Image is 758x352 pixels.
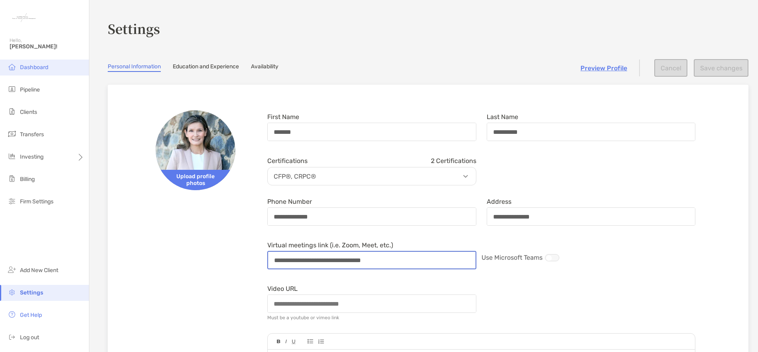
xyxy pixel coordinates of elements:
[20,267,58,274] span: Add New Client
[7,332,17,342] img: logout icon
[7,265,17,274] img: add_new_client icon
[156,170,235,190] span: Upload profile photos
[108,63,161,72] a: Personal Information
[270,171,478,181] p: CFP®, CRPC®
[267,242,393,249] label: Virtual meetings link (i.e. Zoom, Meet, etc.)
[20,153,43,160] span: Investing
[20,334,39,341] span: Log out
[20,86,40,93] span: Pipeline
[20,198,53,205] span: Firm Settings
[7,62,17,72] img: dashboard icon
[7,287,17,297] img: settings icon
[251,63,278,72] a: Availability
[10,3,38,32] img: Zoe Logo
[580,64,627,72] a: Preview Profile
[173,63,239,72] a: Education and Experience
[20,131,44,138] span: Transfers
[20,176,35,183] span: Billing
[267,113,299,120] label: First Name
[487,113,518,120] label: Last Name
[20,109,37,115] span: Clients
[7,129,17,139] img: transfers icon
[20,289,43,296] span: Settings
[308,339,313,344] img: Editor control icon
[20,312,42,318] span: Get Help
[108,19,748,38] h3: Settings
[20,64,48,71] span: Dashboard
[7,196,17,206] img: firm-settings icon
[292,340,296,344] img: Editor control icon
[285,340,287,344] img: Editor control icon
[7,84,17,94] img: pipeline icon
[482,254,543,261] span: Use Microsoft Teams
[7,310,17,319] img: get-help icon
[318,339,324,344] img: Editor control icon
[277,340,280,344] img: Editor control icon
[7,151,17,161] img: investing icon
[487,198,511,205] label: Address
[156,110,235,190] img: Avatar
[267,285,298,292] label: Video URL
[7,107,17,116] img: clients icon
[10,43,84,50] span: [PERSON_NAME]!
[267,198,312,205] label: Phone Number
[7,174,17,183] img: billing icon
[267,157,476,165] div: Certifications
[431,157,476,165] span: 2 Certifications
[267,315,339,320] div: Must be a youtube or vimeo link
